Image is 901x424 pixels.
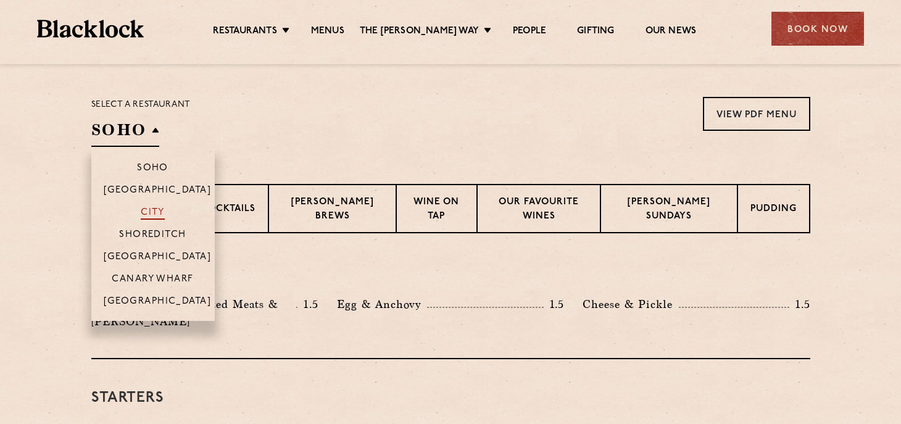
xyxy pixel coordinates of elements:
[91,119,159,147] h2: SOHO
[104,296,212,309] p: [GEOGRAPHIC_DATA]
[337,296,427,313] p: Egg & Anchovy
[37,20,144,38] img: BL_Textured_Logo-footer-cropped.svg
[141,207,165,220] p: City
[703,97,810,131] a: View PDF Menu
[613,196,725,225] p: [PERSON_NAME] Sundays
[360,25,479,39] a: The [PERSON_NAME] Way
[577,25,614,39] a: Gifting
[119,230,186,242] p: Shoreditch
[409,196,464,225] p: Wine on Tap
[583,296,679,313] p: Cheese & Pickle
[750,202,797,218] p: Pudding
[281,196,383,225] p: [PERSON_NAME] Brews
[789,296,810,312] p: 1.5
[311,25,344,39] a: Menus
[646,25,697,39] a: Our News
[104,252,212,264] p: [GEOGRAPHIC_DATA]
[544,296,565,312] p: 1.5
[213,25,277,39] a: Restaurants
[490,196,588,225] p: Our favourite wines
[137,163,168,175] p: Soho
[513,25,546,39] a: People
[771,12,864,46] div: Book Now
[297,296,318,312] p: 1.5
[201,202,255,218] p: Cocktails
[91,390,810,406] h3: Starters
[91,264,810,280] h3: Pre Chop Bites
[112,274,193,286] p: Canary Wharf
[91,97,191,113] p: Select a restaurant
[104,185,212,197] p: [GEOGRAPHIC_DATA]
